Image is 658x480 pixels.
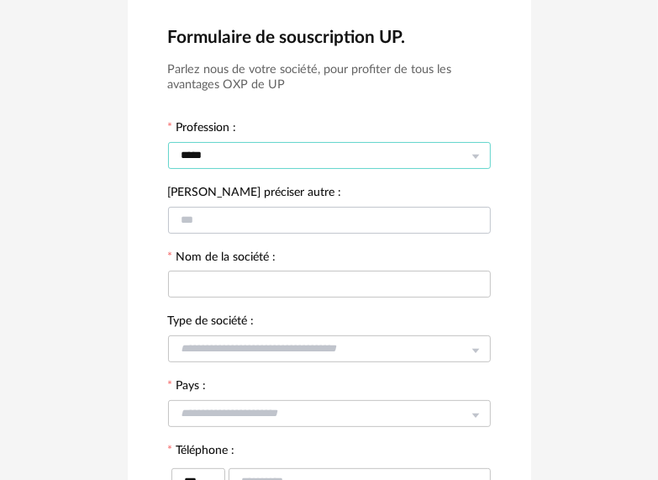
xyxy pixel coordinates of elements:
[168,315,255,330] label: Type de société :
[168,251,276,266] label: Nom de la société :
[168,380,207,395] label: Pays :
[168,26,491,49] h2: Formulaire de souscription UP.
[168,187,342,202] label: [PERSON_NAME] préciser autre :
[168,445,235,460] label: Téléphone :
[168,122,237,137] label: Profession :
[168,62,491,93] h3: Parlez nous de votre société, pour profiter de tous les avantages OXP de UP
